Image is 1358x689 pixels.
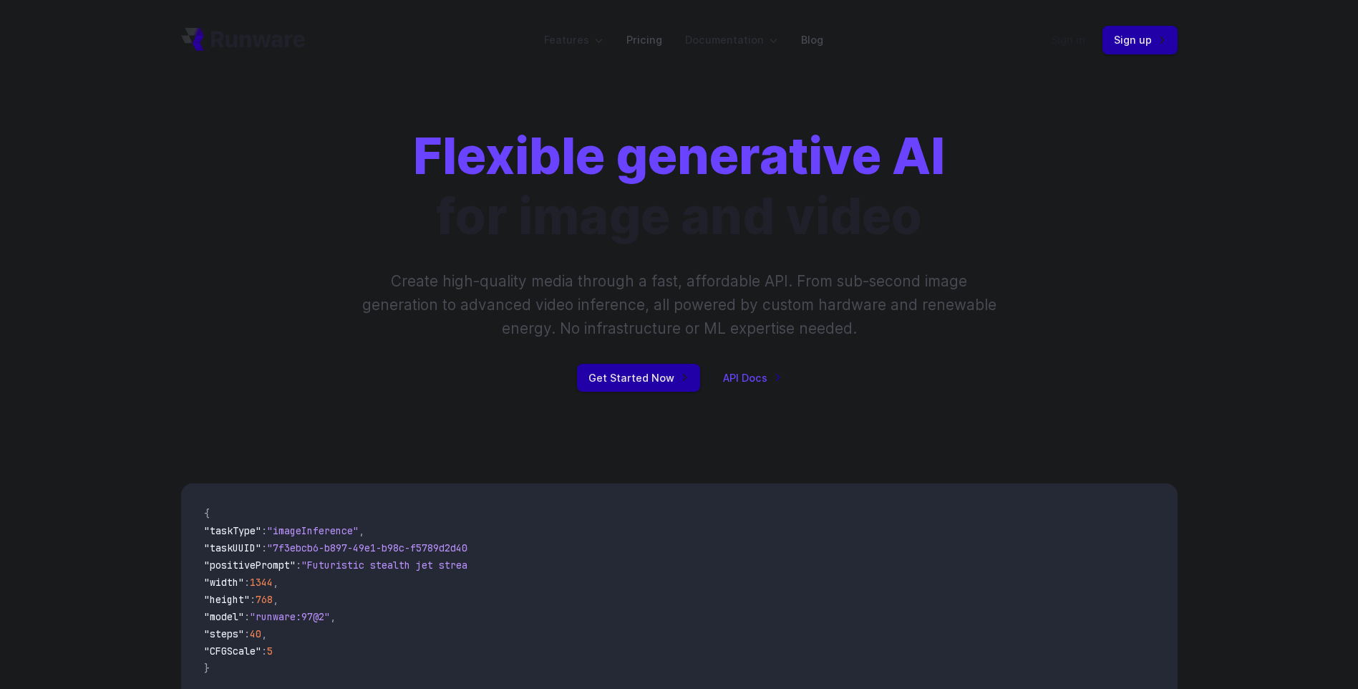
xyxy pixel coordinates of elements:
[204,524,261,537] span: "taskType"
[204,541,261,554] span: "taskUUID"
[413,126,945,246] h1: for image and video
[256,593,273,606] span: 768
[244,627,250,640] span: :
[261,541,267,554] span: :
[1051,32,1085,48] a: Sign in
[261,627,267,640] span: ,
[244,576,250,589] span: :
[204,645,261,657] span: "CFGScale"
[1102,26,1178,54] a: Sign up
[261,645,267,657] span: :
[273,576,278,589] span: ,
[801,32,823,48] a: Blog
[273,593,278,606] span: ,
[685,32,778,48] label: Documentation
[267,524,359,537] span: "imageInference"
[204,593,250,606] span: "height"
[204,662,210,675] span: }
[359,524,364,537] span: ,
[577,364,700,392] a: Get Started Now
[723,370,782,386] a: API Docs
[296,559,301,572] span: :
[267,645,273,657] span: 5
[204,627,244,640] span: "steps"
[204,559,296,572] span: "positivePrompt"
[360,269,998,341] p: Create high-quality media through a fast, affordable API. From sub-second image generation to adv...
[261,524,267,537] span: :
[413,125,945,186] strong: Flexible generative AI
[250,593,256,606] span: :
[250,576,273,589] span: 1344
[244,610,250,623] span: :
[250,627,261,640] span: 40
[267,541,485,554] span: "7f3ebcb6-b897-49e1-b98c-f5789d2d40d7"
[330,610,336,623] span: ,
[204,610,244,623] span: "model"
[544,32,603,48] label: Features
[204,576,244,589] span: "width"
[626,32,662,48] a: Pricing
[181,28,306,51] a: Go to /
[204,507,210,520] span: {
[250,610,330,623] span: "runware:97@2"
[301,559,823,572] span: "Futuristic stealth jet streaking through a neon-lit cityscape with glowing purple exhaust"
